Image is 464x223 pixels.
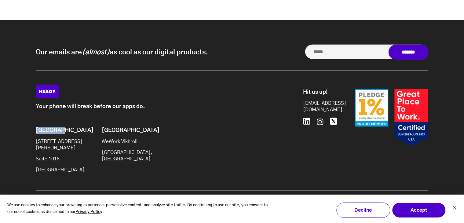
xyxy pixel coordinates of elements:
button: Decline [336,203,390,218]
p: Suite 1018 [36,156,85,162]
p: Your phone will break before our apps do. [36,104,276,110]
a: [EMAIL_ADDRESS][DOMAIN_NAME] [303,100,340,113]
h6: Hit us up! [303,89,340,96]
p: [GEOGRAPHIC_DATA] [36,167,85,173]
button: Dismiss cookie banner [453,205,456,212]
p: Our emails are as cool as our digital products. [36,48,208,57]
i: (almost) [82,49,110,56]
p: [STREET_ADDRESS][PERSON_NAME] [36,138,85,151]
img: Heady_Logo_Web-01 (1) [36,85,59,98]
h6: [GEOGRAPHIC_DATA] [36,127,85,134]
h6: [GEOGRAPHIC_DATA] [102,127,152,134]
p: We use cookies to enhance your browsing experience, personalize content, and analyze site traffic... [7,202,271,216]
p: [GEOGRAPHIC_DATA], [GEOGRAPHIC_DATA] [102,149,152,162]
p: WeWork Vikhroli [102,138,152,145]
a: Privacy Policy [75,209,102,216]
img: Badges-24 [355,89,428,146]
button: Accept [392,203,446,218]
